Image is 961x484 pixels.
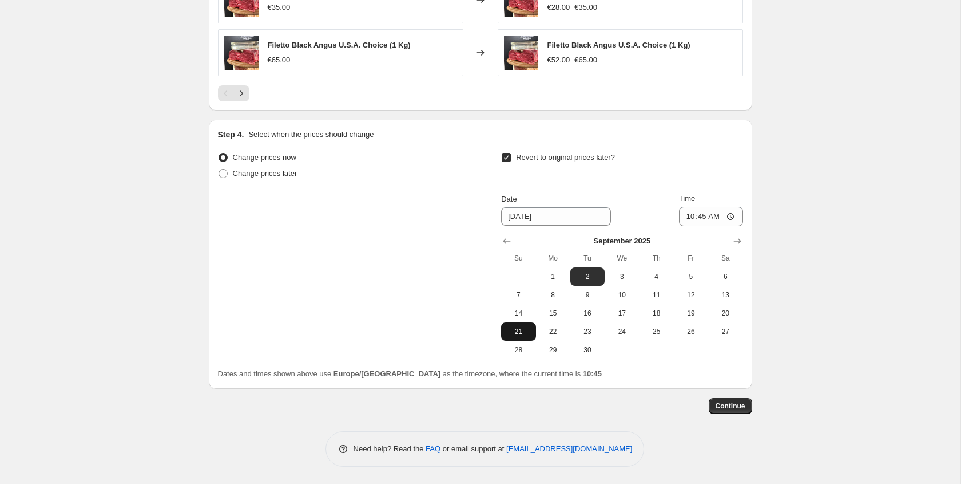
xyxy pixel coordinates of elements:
span: Time [679,194,695,203]
button: Tuesday September 23 2025 [570,322,605,341]
span: 7 [506,290,531,300]
span: Su [506,254,531,263]
span: We [609,254,634,263]
button: Sunday September 21 2025 [501,322,535,341]
button: Show next month, October 2025 [729,233,745,249]
span: 11 [644,290,669,300]
button: Thursday September 4 2025 [639,267,673,286]
span: 19 [678,309,704,318]
button: Monday September 8 2025 [536,286,570,304]
span: 6 [713,272,738,281]
span: 10 [609,290,634,300]
th: Wednesday [605,249,639,267]
button: Saturday September 20 2025 [708,304,742,322]
span: 29 [541,345,566,355]
span: 3 [609,272,634,281]
button: Sunday September 7 2025 [501,286,535,304]
b: Europe/[GEOGRAPHIC_DATA] [333,369,440,378]
span: Change prices now [233,153,296,162]
button: Friday September 26 2025 [674,322,708,341]
span: Dates and times shown above use as the timezone, where the current time is [218,369,602,378]
button: Monday September 29 2025 [536,341,570,359]
span: 1 [541,272,566,281]
span: 16 [575,309,600,318]
button: Tuesday September 30 2025 [570,341,605,359]
button: Wednesday September 17 2025 [605,304,639,322]
th: Monday [536,249,570,267]
th: Thursday [639,249,673,267]
button: Sunday September 28 2025 [501,341,535,359]
div: €52.00 [547,54,570,66]
input: 8/26/2025 [501,207,611,226]
input: 12:00 [679,207,743,226]
div: €35.00 [268,2,291,13]
span: 26 [678,327,704,336]
span: 5 [678,272,704,281]
span: 18 [644,309,669,318]
span: Mo [541,254,566,263]
a: [EMAIL_ADDRESS][DOMAIN_NAME] [506,444,632,453]
span: 23 [575,327,600,336]
th: Tuesday [570,249,605,267]
span: or email support at [440,444,506,453]
span: 28 [506,345,531,355]
span: Continue [716,402,745,411]
div: €28.00 [547,2,570,13]
span: 9 [575,290,600,300]
span: 20 [713,309,738,318]
span: 17 [609,309,634,318]
button: Tuesday September 16 2025 [570,304,605,322]
th: Saturday [708,249,742,267]
button: Tuesday September 9 2025 [570,286,605,304]
button: Saturday September 6 2025 [708,267,742,286]
span: Change prices later [233,169,297,178]
span: Revert to original prices later? [516,153,615,162]
button: Wednesday September 3 2025 [605,267,639,286]
span: 21 [506,327,531,336]
strike: €65.00 [574,54,597,66]
th: Sunday [501,249,535,267]
button: Monday September 22 2025 [536,322,570,341]
span: 24 [609,327,634,336]
button: Monday September 15 2025 [536,304,570,322]
button: Monday September 1 2025 [536,267,570,286]
strike: €35.00 [574,2,597,13]
span: 27 [713,327,738,336]
span: 14 [506,309,531,318]
span: Need help? Read the [354,444,426,453]
button: Sunday September 14 2025 [501,304,535,322]
span: Date [501,195,517,203]
button: Friday September 5 2025 [674,267,708,286]
button: Continue [709,398,752,414]
span: 15 [541,309,566,318]
button: Saturday September 13 2025 [708,286,742,304]
button: Thursday September 11 2025 [639,286,673,304]
nav: Pagination [218,85,249,101]
th: Friday [674,249,708,267]
button: Saturday September 27 2025 [708,322,742,341]
h2: Step 4. [218,129,244,140]
span: Sa [713,254,738,263]
button: Tuesday September 2 2025 [570,267,605,286]
span: 2 [575,272,600,281]
img: image_d760372a-d85b-4227-a5eb-6243720dc470_80x.jpg [224,36,259,70]
button: Friday September 19 2025 [674,304,708,322]
button: Thursday September 25 2025 [639,322,673,341]
span: Th [644,254,669,263]
span: Fr [678,254,704,263]
span: 12 [678,290,704,300]
img: image_d760372a-d85b-4227-a5eb-6243720dc470_80x.jpg [504,36,538,70]
span: 25 [644,327,669,336]
button: Wednesday September 24 2025 [605,322,639,341]
span: 4 [644,272,669,281]
button: Friday September 12 2025 [674,286,708,304]
span: 30 [575,345,600,355]
p: Select when the prices should change [248,129,374,140]
span: 13 [713,290,738,300]
button: Thursday September 18 2025 [639,304,673,322]
button: Wednesday September 10 2025 [605,286,639,304]
span: Tu [575,254,600,263]
div: €65.00 [268,54,291,66]
a: FAQ [426,444,440,453]
button: Show previous month, August 2025 [499,233,515,249]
